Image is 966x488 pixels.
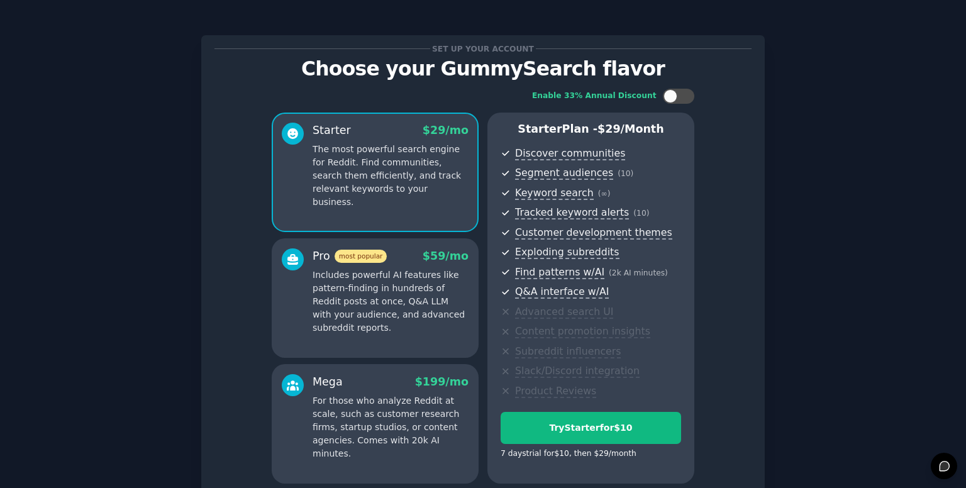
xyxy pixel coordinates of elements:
[633,209,649,218] span: ( 10 )
[313,374,343,390] div: Mega
[214,58,752,80] p: Choose your GummySearch flavor
[515,206,629,219] span: Tracked keyword alerts
[501,121,681,137] p: Starter Plan -
[532,91,657,102] div: Enable 33% Annual Discount
[515,385,596,398] span: Product Reviews
[430,42,536,55] span: Set up your account
[515,286,609,299] span: Q&A interface w/AI
[598,189,611,198] span: ( ∞ )
[423,250,469,262] span: $ 59 /mo
[415,375,469,388] span: $ 199 /mo
[515,226,672,240] span: Customer development themes
[515,306,613,319] span: Advanced search UI
[597,123,664,135] span: $ 29 /month
[313,123,351,138] div: Starter
[501,448,636,460] div: 7 days trial for $10 , then $ 29 /month
[515,345,621,358] span: Subreddit influencers
[515,266,604,279] span: Find patterns w/AI
[313,248,387,264] div: Pro
[515,147,625,160] span: Discover communities
[423,124,469,136] span: $ 29 /mo
[335,250,387,263] span: most popular
[515,187,594,200] span: Keyword search
[515,325,650,338] span: Content promotion insights
[609,269,668,277] span: ( 2k AI minutes )
[618,169,633,178] span: ( 10 )
[313,143,469,209] p: The most powerful search engine for Reddit. Find communities, search them efficiently, and track ...
[501,421,680,435] div: Try Starter for $10
[313,269,469,335] p: Includes powerful AI features like pattern-finding in hundreds of Reddit posts at once, Q&A LLM w...
[515,167,613,180] span: Segment audiences
[313,394,469,460] p: For those who analyze Reddit at scale, such as customer research firms, startup studios, or conte...
[515,365,640,378] span: Slack/Discord integration
[501,412,681,444] button: TryStarterfor$10
[515,246,619,259] span: Exploding subreddits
